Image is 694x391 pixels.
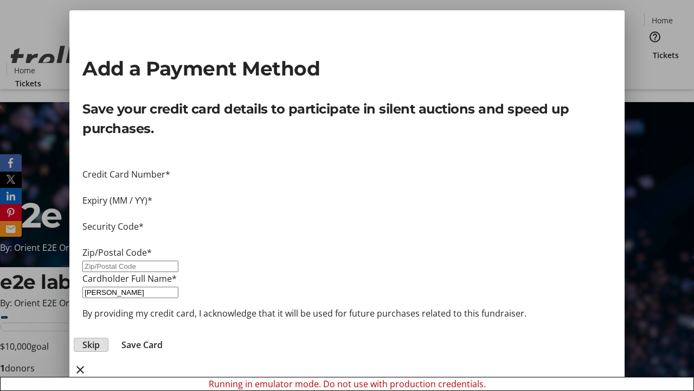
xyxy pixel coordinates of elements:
p: Save your credit card details to participate in silent auctions and speed up purchases. [82,99,612,138]
iframe: Secure expiration date input frame [82,207,612,220]
span: Skip [82,338,100,351]
p: By providing my credit card, I acknowledge that it will be used for future purchases related to t... [82,307,612,320]
h2: Add a Payment Method [82,54,612,83]
input: Zip/Postal Code [82,261,178,272]
button: Save Card [113,338,171,351]
label: Expiry (MM / YY)* [82,194,152,206]
iframe: Secure CVC input frame [82,233,612,246]
button: close [69,359,91,381]
label: Credit Card Number* [82,168,170,180]
iframe: Secure card number input frame [82,181,612,194]
button: Skip [74,338,108,352]
label: Zip/Postal Code* [82,247,152,258]
span: Save Card [121,338,163,351]
input: Card Holder Name [82,287,178,298]
label: Cardholder Full Name* [82,273,177,285]
label: Security Code* [82,220,144,232]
